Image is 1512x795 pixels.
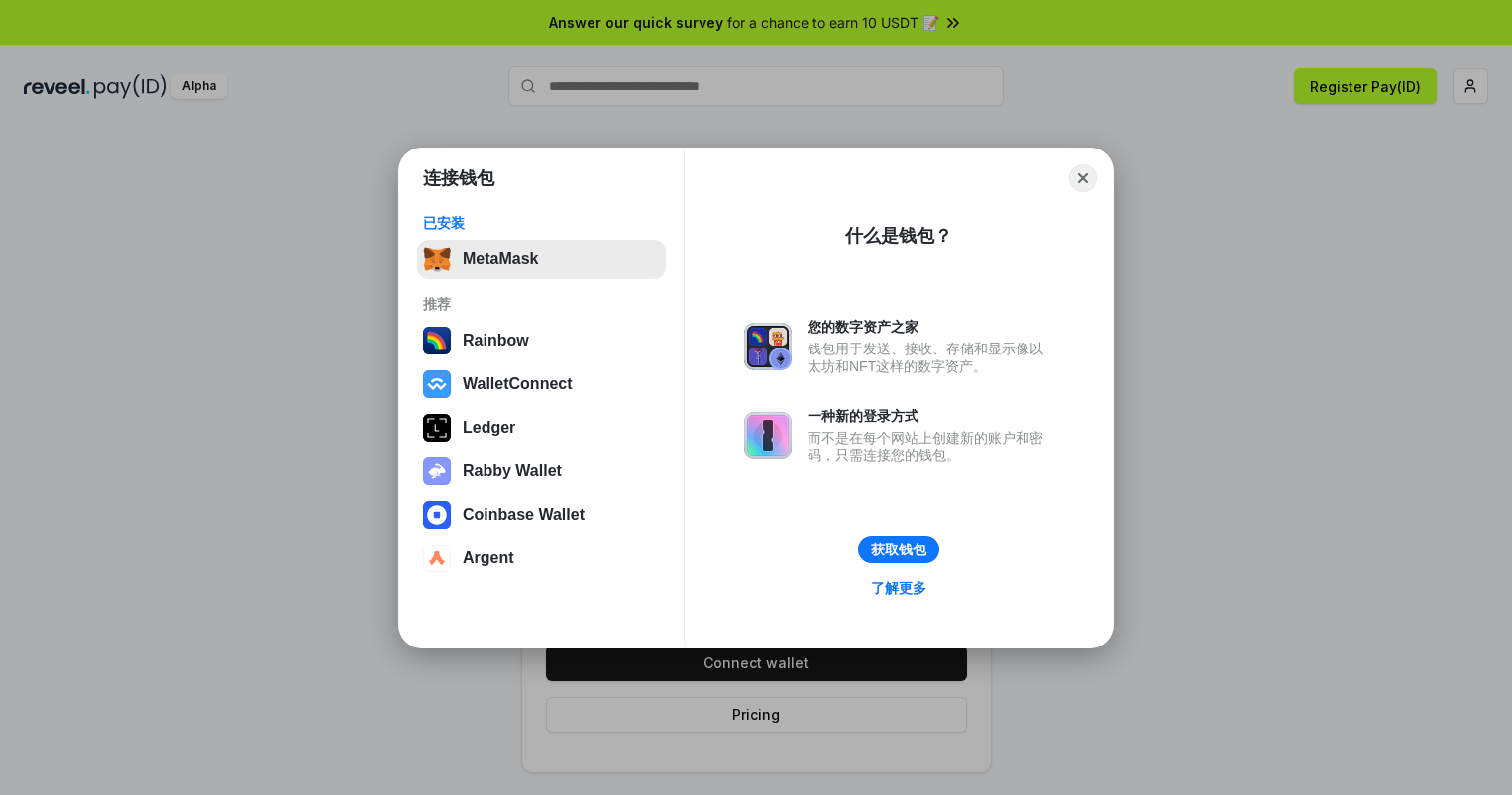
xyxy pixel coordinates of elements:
h1: 连接钱包 [423,166,494,190]
button: Ledger [417,408,666,447]
img: svg+xml,%3Csvg%20xmlns%3D%22http%3A%2F%2Fwww.w3.org%2F2000%2Fsvg%22%20fill%3D%22none%22%20viewBox... [744,323,792,370]
div: Argent [463,549,514,567]
button: Close [1069,164,1097,192]
div: 获取钱包 [871,541,926,558]
img: svg+xml,%3Csvg%20width%3D%2228%22%20height%3D%2228%22%20viewBox%3D%220%200%2028%2028%22%20fill%3D... [423,501,451,529]
div: 一种新的登录方式 [808,407,1053,425]
button: Argent [417,539,666,578]
button: MetaMask [417,240,666,279]
button: WalletConnect [417,364,666,404]
img: svg+xml,%3Csvg%20width%3D%2228%22%20height%3D%2228%22%20viewBox%3D%220%200%2028%2028%22%20fill%3D... [423,370,451,398]
div: 钱包用于发送、接收、存储和显示像以太坊和NFT这样的数字资产。 [808,340,1053,375]
div: MetaMask [463,250,538,268]
img: svg+xml,%3Csvg%20width%3D%22120%22%20height%3D%22120%22%20viewBox%3D%220%200%20120%20120%22%20fil... [423,327,451,354]
img: svg+xml,%3Csvg%20xmlns%3D%22http%3A%2F%2Fwww.w3.org%2F2000%2Fsvg%22%20fill%3D%22none%22%20viewBox... [423,457,451,485]
div: 什么是钱包？ [845,224,952,248]
div: Rainbow [463,332,529,349]
div: 了解更多 [871,579,926,597]
div: 您的数字资产之家 [808,318,1053,336]
div: WalletConnect [463,375,573,393]
div: 推荐 [423,295,660,313]
button: Coinbase Wallet [417,495,666,535]
a: 了解更多 [859,575,938,601]
div: Coinbase Wallet [463,506,585,524]
button: 获取钱包 [858,536,939,563]
div: Rabby Wallet [463,462,562,480]
div: 已安装 [423,214,660,232]
img: svg+xml,%3Csvg%20xmlns%3D%22http%3A%2F%2Fwww.w3.org%2F2000%2Fsvg%22%20fill%3D%22none%22%20viewBox... [744,412,792,459]
div: Ledger [463,419,515,437]
img: svg+xml,%3Csvg%20width%3D%2228%22%20height%3D%2228%22%20viewBox%3D%220%200%2028%2028%22%20fill%3D... [423,545,451,572]
img: svg+xml,%3Csvg%20xmlns%3D%22http%3A%2F%2Fwww.w3.org%2F2000%2Fsvg%22%20width%3D%2228%22%20height%3... [423,414,451,442]
img: svg+xml,%3Csvg%20fill%3D%22none%22%20height%3D%2233%22%20viewBox%3D%220%200%2035%2033%22%20width%... [423,246,451,273]
div: 而不是在每个网站上创建新的账户和密码，只需连接您的钱包。 [808,429,1053,464]
button: Rainbow [417,321,666,360]
button: Rabby Wallet [417,451,666,491]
